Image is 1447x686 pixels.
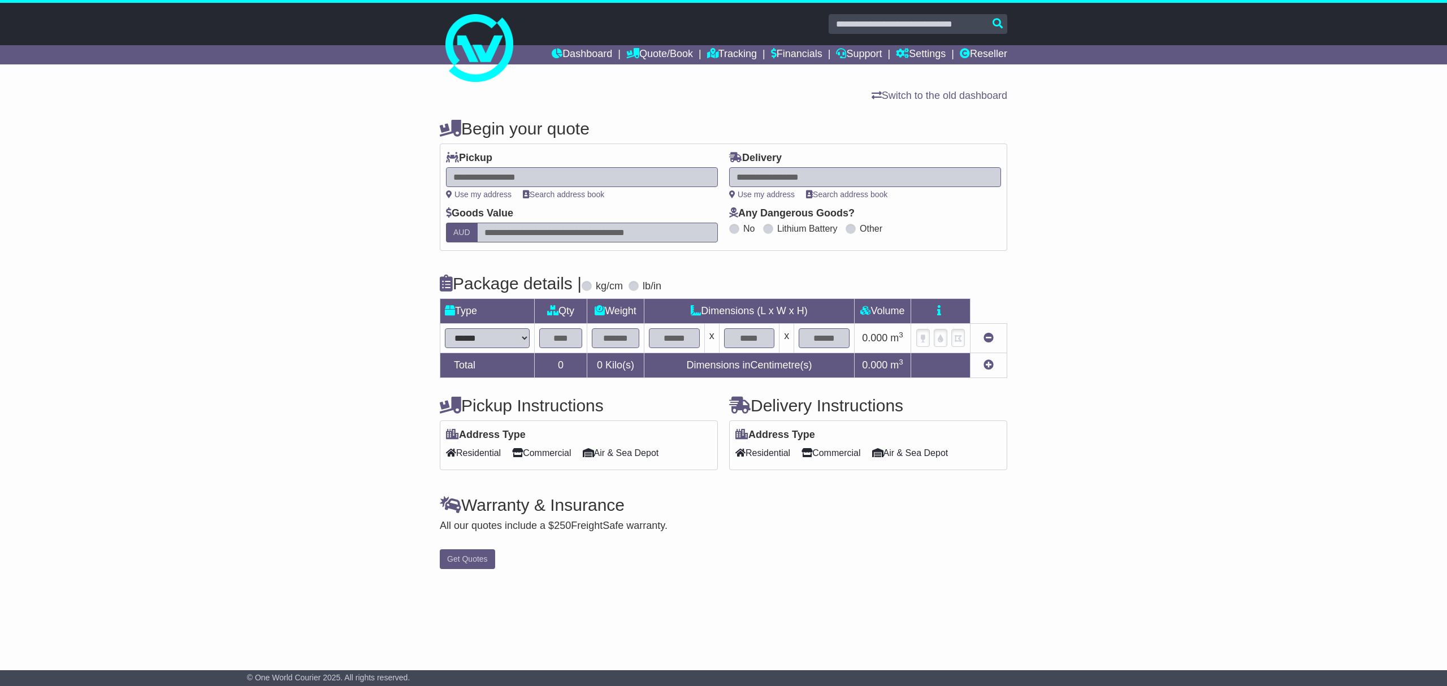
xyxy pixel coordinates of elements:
[446,152,492,164] label: Pickup
[440,274,582,293] h4: Package details |
[446,444,501,462] span: Residential
[735,429,815,441] label: Address Type
[446,190,512,199] a: Use my address
[554,520,571,531] span: 250
[643,280,661,293] label: lb/in
[802,444,860,462] span: Commercial
[899,358,903,366] sup: 3
[704,324,719,353] td: x
[771,45,822,64] a: Financials
[806,190,887,199] a: Search address book
[512,444,571,462] span: Commercial
[587,299,644,324] td: Weight
[729,190,795,199] a: Use my address
[247,673,410,682] span: © One World Courier 2025. All rights reserved.
[860,223,882,234] label: Other
[446,223,478,242] label: AUD
[984,359,994,371] a: Add new item
[440,299,535,324] td: Type
[535,353,587,378] td: 0
[984,332,994,344] a: Remove this item
[743,223,755,234] label: No
[707,45,757,64] a: Tracking
[440,353,535,378] td: Total
[729,396,1007,415] h4: Delivery Instructions
[523,190,604,199] a: Search address book
[446,429,526,441] label: Address Type
[440,119,1007,138] h4: Begin your quote
[729,152,782,164] label: Delivery
[872,90,1007,101] a: Switch to the old dashboard
[890,332,903,344] span: m
[854,299,911,324] td: Volume
[597,359,603,371] span: 0
[896,45,946,64] a: Settings
[440,396,718,415] h4: Pickup Instructions
[626,45,693,64] a: Quote/Book
[535,299,587,324] td: Qty
[440,520,1007,532] div: All our quotes include a $ FreightSafe warranty.
[890,359,903,371] span: m
[587,353,644,378] td: Kilo(s)
[583,444,659,462] span: Air & Sea Depot
[552,45,612,64] a: Dashboard
[899,331,903,339] sup: 3
[446,207,513,220] label: Goods Value
[596,280,623,293] label: kg/cm
[777,223,838,234] label: Lithium Battery
[862,359,887,371] span: 0.000
[644,299,854,324] td: Dimensions (L x W x H)
[960,45,1007,64] a: Reseller
[729,207,855,220] label: Any Dangerous Goods?
[872,444,948,462] span: Air & Sea Depot
[779,324,794,353] td: x
[735,444,790,462] span: Residential
[440,549,495,569] button: Get Quotes
[440,496,1007,514] h4: Warranty & Insurance
[836,45,882,64] a: Support
[644,353,854,378] td: Dimensions in Centimetre(s)
[862,332,887,344] span: 0.000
